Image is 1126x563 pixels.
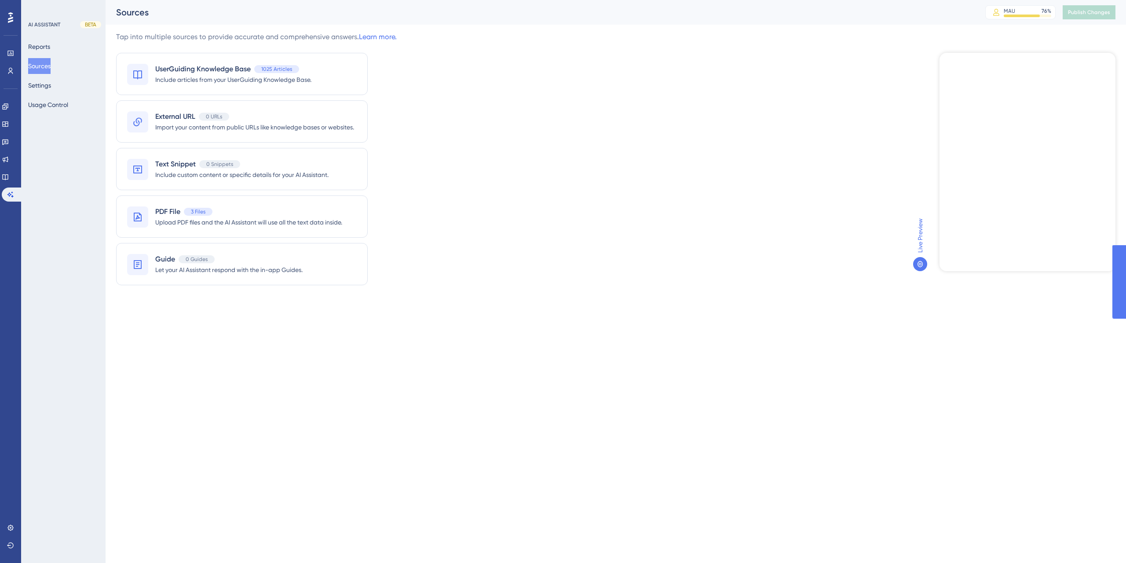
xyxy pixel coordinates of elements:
span: Include custom content or specific details for your AI Assistant. [155,169,329,180]
button: Settings [28,77,51,93]
iframe: UserGuiding AI Assistant Launcher [1089,528,1115,555]
button: Reports [28,39,50,55]
div: Sources [116,6,963,18]
span: Upload PDF files and the AI Assistant will use all the text data inside. [155,217,342,228]
button: Usage Control [28,97,68,113]
span: 1025 Articles [261,66,292,73]
span: Publish Changes [1068,9,1110,16]
div: 76 % [1042,7,1051,15]
div: AI ASSISTANT [28,21,60,28]
div: Tap into multiple sources to provide accurate and comprehensive answers. [116,32,397,42]
div: BETA [80,21,101,28]
span: 0 Guides [186,256,208,263]
span: Import your content from public URLs like knowledge bases or websites. [155,122,354,132]
iframe: UserGuiding AI Assistant [940,53,1115,271]
a: Learn more. [359,33,397,41]
span: 3 Files [191,208,205,215]
span: Let your AI Assistant respond with the in-app Guides. [155,265,303,275]
span: Live Preview [915,218,925,253]
span: Guide [155,254,175,265]
span: External URL [155,111,195,122]
button: Sources [28,58,51,74]
button: Publish Changes [1063,5,1115,19]
span: Text Snippet [155,159,196,169]
span: UserGuiding Knowledge Base [155,64,251,74]
span: PDF File [155,206,180,217]
span: 0 URLs [206,113,222,120]
span: Include articles from your UserGuiding Knowledge Base. [155,74,311,85]
div: MAU [1004,7,1015,15]
span: 0 Snippets [206,161,233,168]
